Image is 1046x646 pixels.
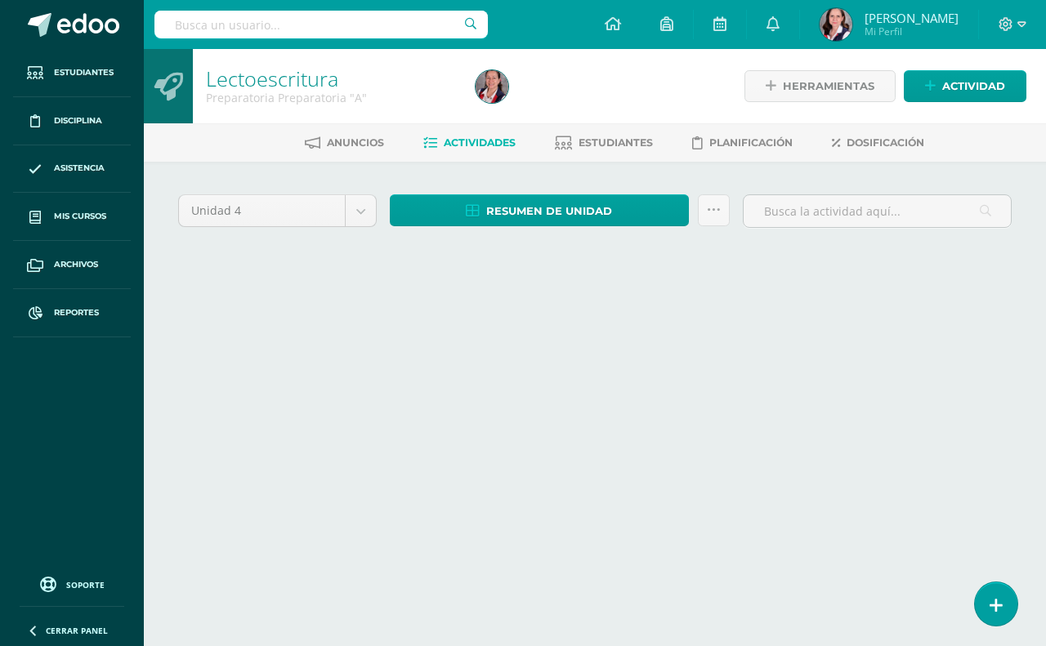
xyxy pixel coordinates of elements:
span: Actividades [444,136,516,149]
span: Anuncios [327,136,384,149]
img: 270c69c2a78c6c95ad919f63fa3e15e1.png [476,70,508,103]
span: Unidad 4 [191,195,333,226]
a: Estudiantes [13,49,131,97]
span: Archivos [54,258,98,271]
a: Actividad [904,70,1026,102]
a: Disciplina [13,97,131,145]
img: 03ff0526453eeaa6c283339c1e1f4035.png [820,8,852,41]
a: Herramientas [744,70,896,102]
a: Unidad 4 [179,195,376,226]
span: Disciplina [54,114,102,127]
h1: Lectoescritura [206,67,456,90]
a: Asistencia [13,145,131,194]
span: Cerrar panel [46,625,108,636]
span: Planificación [709,136,793,149]
a: Soporte [20,572,124,595]
a: Archivos [13,241,131,289]
a: Reportes [13,289,131,337]
a: Actividades [423,130,516,156]
span: Asistencia [54,162,105,175]
a: Estudiantes [555,130,653,156]
a: Anuncios [305,130,384,156]
a: Mis cursos [13,193,131,241]
input: Busca un usuario... [154,11,488,38]
span: Estudiantes [54,66,114,79]
span: Mi Perfil [865,25,959,38]
span: Mis cursos [54,210,106,223]
span: Herramientas [783,71,874,101]
a: Planificación [692,130,793,156]
a: Dosificación [832,130,924,156]
span: Dosificación [847,136,924,149]
span: Soporte [66,579,105,590]
span: Reportes [54,306,99,319]
input: Busca la actividad aquí... [744,195,1011,227]
span: Resumen de unidad [486,196,612,226]
a: Lectoescritura [206,65,338,92]
a: Resumen de unidad [390,194,689,226]
span: [PERSON_NAME] [865,10,959,26]
div: Preparatoria Preparatoria 'A' [206,90,456,105]
span: Estudiantes [579,136,653,149]
span: Actividad [942,71,1005,101]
